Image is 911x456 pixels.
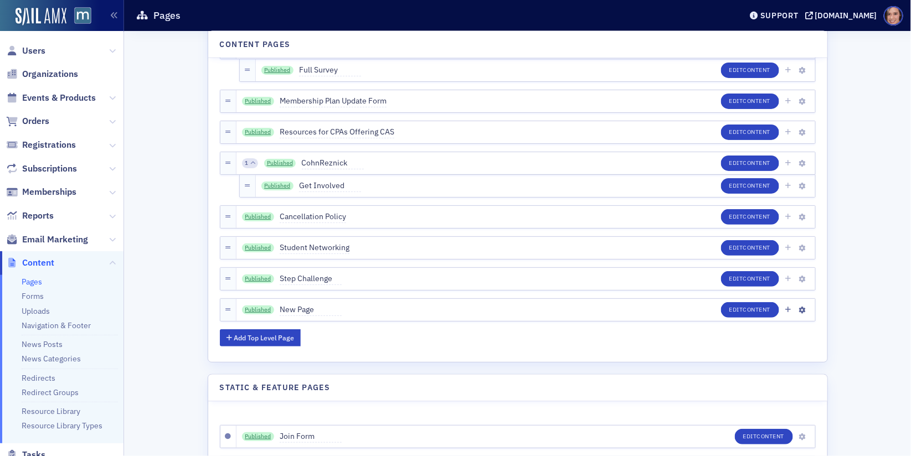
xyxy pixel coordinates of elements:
a: Orders [6,115,49,127]
button: EditContent [721,125,779,140]
span: Subscriptions [22,163,77,175]
a: Navigation & Footer [22,320,91,330]
img: SailAMX [16,8,66,25]
span: Email Marketing [22,234,88,246]
span: Reports [22,210,54,222]
span: Users [22,45,45,57]
button: EditContent [721,271,779,287]
a: Memberships [6,186,76,198]
span: Registrations [22,139,76,151]
span: Full Survey [299,64,361,76]
a: Resource Library Types [22,421,102,431]
a: Redirect Groups [22,387,79,397]
span: Content [743,213,771,220]
button: [DOMAIN_NAME] [805,12,881,19]
a: Events & Products [6,92,96,104]
a: Email Marketing [6,234,88,246]
a: Forms [22,291,44,301]
a: News Posts [22,339,63,349]
a: Organizations [6,68,78,80]
span: Events & Products [22,92,96,104]
a: Published [242,274,274,283]
button: EditContent [735,429,793,444]
span: Organizations [22,68,78,80]
span: 1 [245,159,248,167]
span: New Page [280,304,342,316]
button: EditContent [721,209,779,225]
span: Content [743,274,771,282]
button: Add Top Level Page [220,329,301,346]
span: Content [743,159,771,167]
a: View Homepage [66,7,91,26]
h4: Static & Feature Pages [220,382,331,394]
img: SailAMX [74,7,91,24]
span: Cancellation Policy [280,211,346,223]
button: EditContent [721,63,779,78]
h4: Content Pages [220,39,291,50]
a: Subscriptions [6,163,77,175]
a: Published [242,213,274,221]
span: Join Form [280,431,342,443]
span: Get Involved [299,180,361,192]
span: Content [757,432,785,440]
button: EditContent [721,178,779,194]
a: Published [242,128,274,137]
a: Content [6,257,54,269]
span: Content [22,257,54,269]
a: Resource Library [22,406,80,416]
h1: Pages [153,9,181,22]
span: Profile [884,6,903,25]
span: CohnReznick [302,157,364,169]
span: Student Networking [280,242,349,254]
span: Orders [22,115,49,127]
span: Memberships [22,186,76,198]
div: [DOMAIN_NAME] [815,11,877,20]
span: Content [743,66,771,74]
button: EditContent [721,240,779,256]
span: Step Challenge [280,273,342,285]
span: Content [743,243,771,251]
a: Uploads [22,306,50,316]
a: Published [242,97,274,106]
a: Redirects [22,373,55,383]
a: Published [264,159,296,168]
a: Published [261,182,294,190]
div: Support [760,11,799,20]
span: Resources for CPAs Offering CAS [280,126,394,138]
span: Membership Plan Update Form [280,95,387,107]
a: Published [242,305,274,314]
a: News Categories [22,354,81,364]
a: Published [261,66,294,75]
a: Pages [22,277,42,287]
a: Registrations [6,139,76,151]
button: EditContent [721,94,779,109]
a: Users [6,45,45,57]
span: Content [743,182,771,189]
span: Content [743,128,771,136]
span: Content [743,305,771,313]
a: Reports [6,210,54,222]
a: Published [242,432,274,441]
button: EditContent [721,302,779,318]
button: EditContent [721,156,779,171]
span: Content [743,97,771,105]
a: Published [242,243,274,252]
